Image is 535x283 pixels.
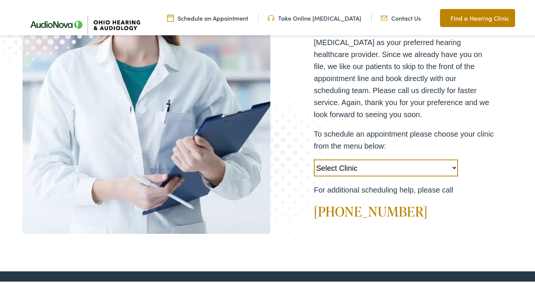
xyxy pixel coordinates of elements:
[268,12,274,21] img: Headphones icone to schedule online hearing test in Cincinnati, OH
[167,12,174,21] img: Calendar Icon to schedule a hearing appointment in Cincinnati, OH
[440,8,515,26] a: Find a Hearing Clinic
[381,12,421,21] a: Contact Us
[314,182,494,194] p: For additional scheduling help, please call
[381,12,387,21] img: Mail icon representing email contact with Ohio Hearing in Cincinnati, OH
[314,126,494,151] p: To schedule an appointment please choose your clinic from the menu below:
[314,23,494,119] p: Thank you for choosing [US_STATE] HEARING & [MEDICAL_DATA] as your preferred hearing healthcare p...
[314,200,428,219] a: [PHONE_NUMBER]
[440,12,447,21] img: Map pin icon to find Ohio Hearing & Audiology in Cincinnati, OH
[167,12,248,21] a: Schedule an Appointment
[268,12,361,21] a: Take Online [MEDICAL_DATA]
